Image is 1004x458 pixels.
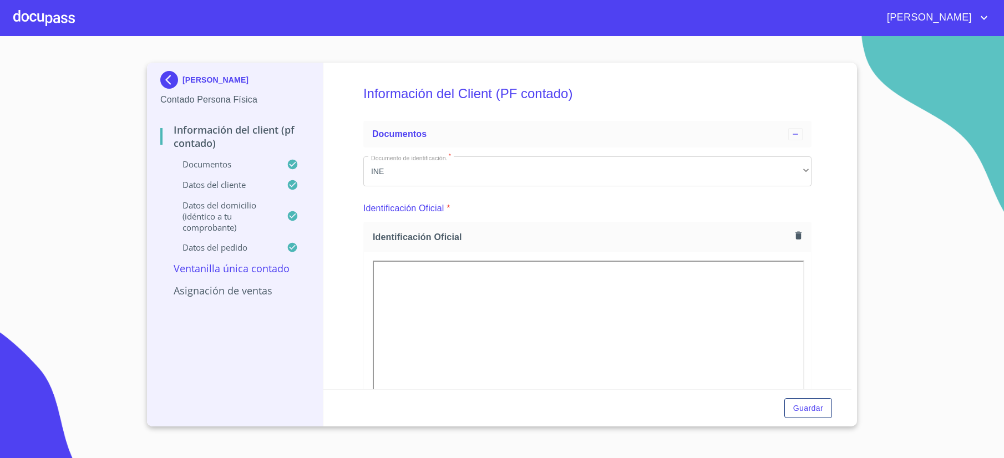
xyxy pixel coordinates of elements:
[160,262,310,275] p: Ventanilla única contado
[160,200,287,233] p: Datos del domicilio (idéntico a tu comprobante)
[363,121,812,147] div: Documentos
[160,242,287,253] p: Datos del pedido
[160,179,287,190] p: Datos del cliente
[160,159,287,170] p: Documentos
[879,9,977,27] span: [PERSON_NAME]
[363,156,812,186] div: INE
[160,71,310,93] div: [PERSON_NAME]
[363,71,812,116] h5: Información del Client (PF contado)
[160,93,310,106] p: Contado Persona Física
[363,202,444,215] p: Identificación Oficial
[160,71,182,89] img: Docupass spot blue
[784,398,832,419] button: Guardar
[793,401,823,415] span: Guardar
[373,231,792,243] span: Identificación Oficial
[160,284,310,297] p: Asignación de Ventas
[372,129,427,139] span: Documentos
[160,123,310,150] p: Información del Client (PF contado)
[879,9,991,27] button: account of current user
[182,75,249,84] p: [PERSON_NAME]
